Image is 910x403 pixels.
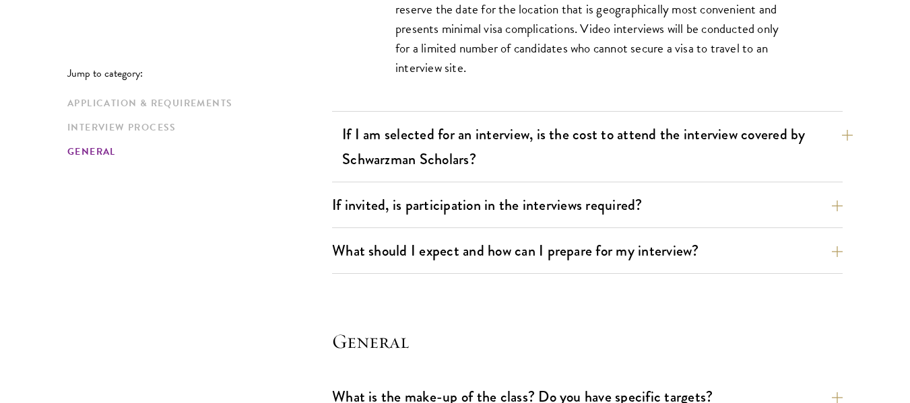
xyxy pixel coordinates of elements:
h4: General [332,328,843,355]
p: Jump to category: [67,67,332,79]
a: Application & Requirements [67,96,324,110]
button: If I am selected for an interview, is the cost to attend the interview covered by Schwarzman Scho... [342,119,853,174]
a: Interview Process [67,120,324,135]
a: General [67,145,324,159]
button: If invited, is participation in the interviews required? [332,190,843,220]
button: What should I expect and how can I prepare for my interview? [332,235,843,266]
